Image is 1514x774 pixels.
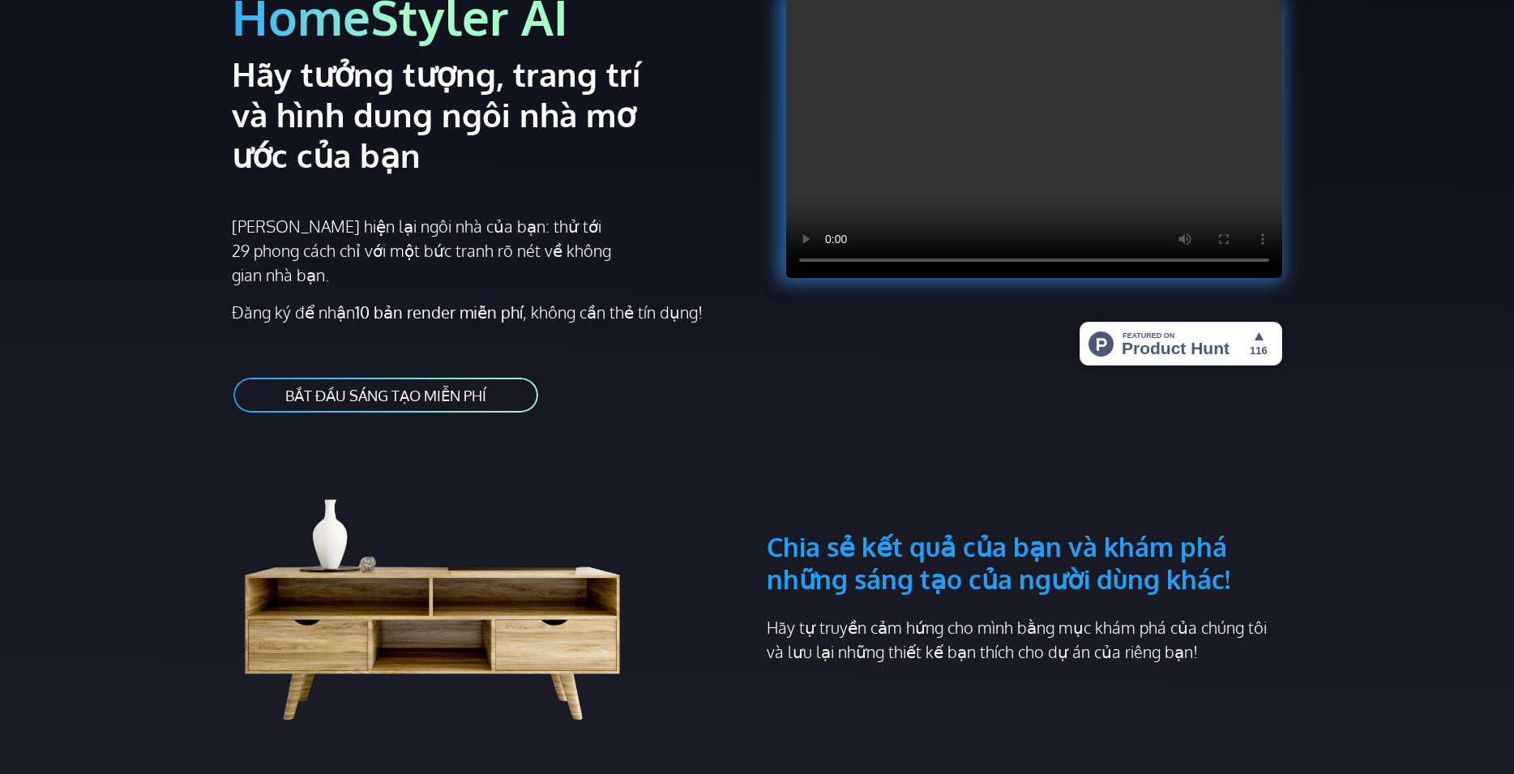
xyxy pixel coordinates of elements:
font: Hãy tự truyền cảm hứng cho mình bằng mục khám phá của chúng tôi và lưu lại những thiết kế bạn thí... [767,617,1267,662]
img: tủ phòng khách [232,453,658,729]
font: 10 bản render miễn phí [355,301,523,323]
font: Đăng ký để nhận [232,301,355,323]
font: , không cần thẻ tín dụng! [523,301,703,323]
img: HomeStyler AI - Thiết kế nội thất dễ dàng: Chỉ một cú nhấp chuột đến ngôi nhà mơ ước của bạn | Să... [1080,322,1282,366]
font: Hãy tưởng tượng, trang trí và hình dung ngôi nhà mơ ước của bạn [232,53,641,175]
font: [PERSON_NAME] hiện lại ngôi nhà của bạn: thử tới 29 phong cách chỉ với một bức tranh rõ nét về kh... [232,216,611,285]
font: Chia sẻ kết quả của bạn và khám phá những sáng tạo của người dùng khác! [767,530,1230,596]
font: BẮT ĐẦU SÁNG TẠO MIỄN PHÍ [285,387,486,404]
a: BẮT ĐẦU SÁNG TẠO MIỄN PHÍ [232,376,540,414]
